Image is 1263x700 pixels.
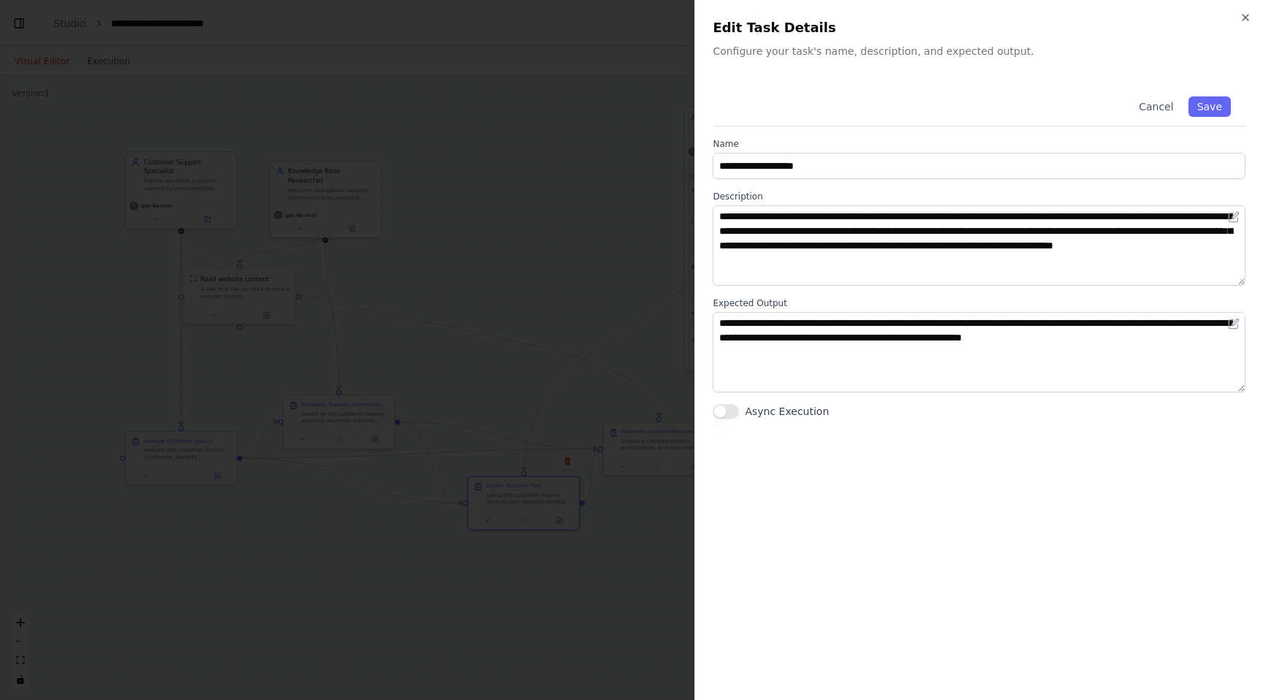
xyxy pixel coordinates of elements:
[745,404,829,419] label: Async Execution
[1225,315,1243,332] button: Open in editor
[713,191,1245,202] label: Description
[1130,96,1182,117] button: Cancel
[713,44,1245,58] p: Configure your task's name, description, and expected output.
[713,138,1245,150] label: Name
[713,297,1245,309] label: Expected Output
[1188,96,1231,117] button: Save
[1225,208,1243,226] button: Open in editor
[713,18,1245,38] h2: Edit Task Details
